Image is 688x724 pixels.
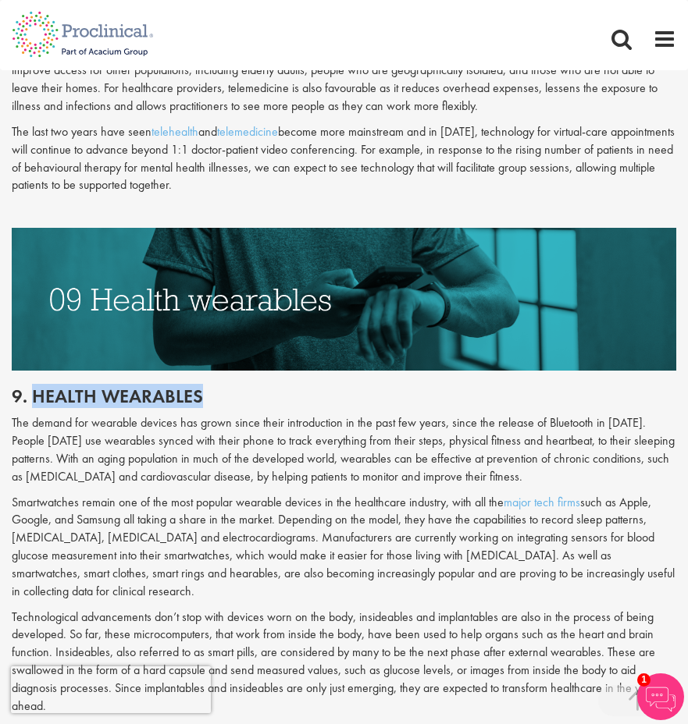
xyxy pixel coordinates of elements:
[11,666,211,713] iframe: reCAPTCHA
[637,673,651,687] span: 1
[12,123,676,194] p: The last two years have seen and become more mainstream and in [DATE], technology for virtual-car...
[12,494,676,601] p: Smartwatches remain one of the most popular wearable devices in the healthcare industry, with all...
[217,123,278,140] a: telemedicine
[504,494,580,510] a: major tech firms
[12,609,676,715] p: Technological advancements don’t stop with devices worn on the body, insideables and implantables...
[12,414,676,485] p: The demand for wearable devices has grown since their introduction in the past few years, since t...
[637,673,684,720] img: Chatbot
[152,123,198,140] a: telehealth
[12,27,676,115] p: Telemedicine offers a range of benefits for both patients and healthcare providers. It offers gre...
[12,386,676,406] h2: 9. Health wearables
